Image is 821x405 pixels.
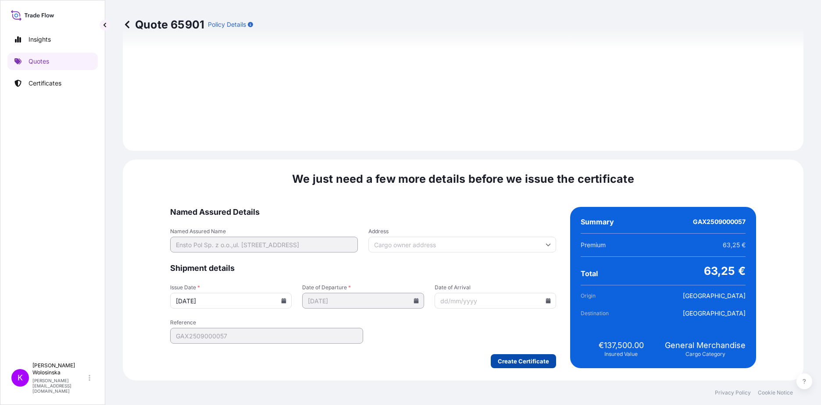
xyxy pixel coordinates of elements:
span: €137,500.00 [599,340,644,351]
a: Cookie Notice [758,389,793,396]
a: Insights [7,31,98,48]
a: Certificates [7,75,98,92]
button: Create Certificate [491,354,556,368]
p: Create Certificate [498,357,549,366]
span: K [18,373,23,382]
span: Shipment details [170,263,556,274]
span: Summary [581,217,614,226]
span: Reference [170,319,363,326]
span: Named Assured Details [170,207,556,217]
span: GAX2509000057 [693,217,746,226]
a: Quotes [7,53,98,70]
p: Certificates [29,79,61,88]
span: Issue Date [170,284,292,291]
span: Named Assured Name [170,228,358,235]
span: General Merchandise [665,340,746,351]
a: Privacy Policy [715,389,751,396]
input: Your internal reference [170,328,363,344]
span: [GEOGRAPHIC_DATA] [683,309,746,318]
input: dd/mm/yyyy [302,293,424,309]
span: 63,25 € [723,241,746,249]
span: Destination [581,309,630,318]
span: We just need a few more details before we issue the certificate [292,172,634,186]
p: [PERSON_NAME][EMAIL_ADDRESS][DOMAIN_NAME] [32,378,87,394]
p: Insights [29,35,51,44]
input: dd/mm/yyyy [170,293,292,309]
input: dd/mm/yyyy [435,293,556,309]
span: Address [368,228,556,235]
p: Quote 65901 [123,18,204,32]
p: [PERSON_NAME] Wolosinska [32,362,87,376]
p: Policy Details [208,20,246,29]
span: Premium [581,241,606,249]
span: Cargo Category [685,351,725,358]
span: 63,25 € [704,264,746,278]
span: Origin [581,291,630,300]
input: Cargo owner address [368,237,556,252]
span: [GEOGRAPHIC_DATA] [683,291,746,300]
span: Date of Arrival [435,284,556,291]
p: Quotes [29,57,49,66]
span: Total [581,269,598,278]
span: Insured Value [604,351,638,358]
span: Date of Departure [302,284,424,291]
